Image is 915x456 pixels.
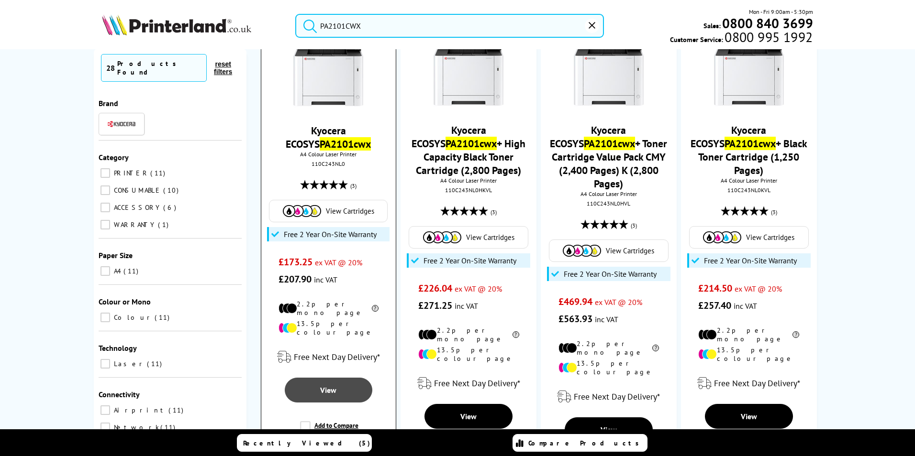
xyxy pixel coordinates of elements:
span: 0800 995 1992 [723,33,813,42]
span: Category [99,152,129,162]
span: 11 [150,169,167,177]
input: ACCESSORY 6 [100,203,110,212]
span: View Cartridges [606,246,654,255]
div: modal_delivery [405,370,531,397]
a: View [565,417,653,442]
span: Connectivity [99,390,140,399]
span: (3) [631,217,637,235]
span: Technology [99,343,137,353]
span: £469.94 [558,295,592,308]
span: £271.25 [418,299,452,312]
span: View [460,412,477,421]
span: Recently Viewed (5) [243,439,370,447]
input: PRINTER 11 [100,168,110,178]
li: 13.5p per colour page [279,319,379,337]
span: Mon - Fri 9:00am - 5:30pm [749,7,813,16]
span: 11 [155,313,172,322]
img: Printerland Logo [102,14,251,35]
input: Network 11 [100,423,110,432]
div: modal_delivery [266,344,391,370]
button: reset filters [207,60,239,76]
div: Products Found [117,59,201,76]
span: Compare Products [528,439,644,447]
span: View [320,385,336,395]
span: Free 2 Year On-Site Warranty [424,256,516,265]
span: inc VAT [314,275,337,284]
input: Laser 11 [100,359,110,369]
span: Sales: [703,21,721,30]
b: 0800 840 3699 [722,14,813,32]
span: 11 [160,423,178,432]
span: Paper Size [99,250,133,260]
span: Free Next Day Delivery* [714,378,800,389]
li: 2.2p per mono page [698,326,799,343]
span: PRINTER [112,169,149,177]
a: View Cartridges [414,231,523,243]
input: Colour 11 [100,313,110,322]
div: 110C243NL0HVL [548,200,669,207]
li: 13.5p per colour page [418,346,519,363]
img: kyocera-pa2101cwx-front-main-small.jpg [573,35,645,107]
input: WARRANTY 1 [100,220,110,229]
span: £207.90 [279,273,312,285]
li: 13.5p per colour page [698,346,799,363]
a: Kyocera ECOSYSPA2101cwx+ High Capacity Black Toner Cartridge (2,800 Pages) [412,123,525,177]
a: View Cartridges [554,245,663,257]
img: Cartridges [703,231,741,243]
li: 13.5p per colour page [558,359,659,376]
span: Airprint [112,406,167,414]
span: Customer Service: [670,33,813,44]
div: 110C243NL0KVL [688,186,809,194]
input: Airprint 11 [100,405,110,415]
span: £226.04 [418,282,452,294]
img: Cartridges [563,245,601,257]
li: 2.2p per mono page [418,326,519,343]
span: 11 [168,406,186,414]
mark: PA2101cwx [446,137,497,150]
span: (3) [771,203,777,221]
span: 28 [106,63,115,73]
span: £173.25 [279,256,312,268]
a: Kyocera ECOSYSPA2101cwx+ Black Toner Cartridge (1,250 Pages) [691,123,807,177]
span: A4 [112,267,123,275]
span: ACCESSORY [112,203,162,212]
span: ex VAT @ 20% [595,297,642,307]
input: CONSUMABLE 10 [100,185,110,195]
span: 6 [163,203,179,212]
img: Kyocera [107,120,136,128]
span: Free Next Day Delivery* [294,351,380,362]
span: 11 [147,359,164,368]
div: modal_delivery [546,383,671,410]
span: Colour or Mono [99,297,151,306]
span: 11 [123,267,141,275]
input: Search product o [295,14,604,38]
span: Free Next Day Delivery* [434,378,520,389]
span: Network [112,423,159,432]
span: Free 2 Year On-Site Warranty [284,229,377,239]
a: View Cartridges [274,205,382,217]
a: View Cartridges [694,231,803,243]
a: Recently Viewed (5) [237,434,372,452]
span: Brand [99,98,118,108]
a: Kyocera ECOSYSPA2101cwx+ Toner Cartridge Value Pack CMY (2,400 Pages) K (2,800 Pages) [550,123,667,190]
img: Cartridges [423,231,461,243]
span: £257.40 [698,299,731,312]
mark: PA2101cwx [584,137,635,150]
a: 0800 840 3699 [721,19,813,28]
span: CONSUMABLE [112,186,162,195]
div: 110C243NL0HKVL [408,186,529,194]
span: 1 [158,220,171,229]
img: kyocera-pa2101cwx-front-main-small.jpg [292,36,364,108]
span: inc VAT [455,301,478,311]
span: View Cartridges [326,206,374,216]
span: (3) [491,203,497,221]
img: kyocera-pa2101cwx-front-main-small.jpg [433,35,504,107]
mark: PA2101cwx [725,137,776,150]
span: View [601,425,617,434]
img: kyocera-pa2101cwx-front-main-small.jpg [713,35,785,107]
div: modal_delivery [686,370,812,397]
span: A4 Colour Laser Printer [686,177,812,184]
span: Laser [112,359,146,368]
span: ex VAT @ 20% [735,284,782,293]
span: A4 Colour Laser Printer [405,177,531,184]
